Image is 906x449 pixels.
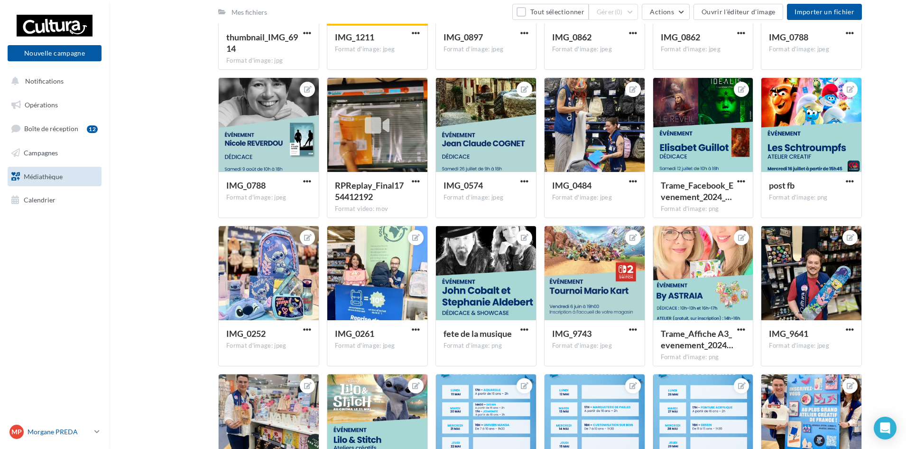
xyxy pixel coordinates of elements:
[650,8,674,16] span: Actions
[6,71,100,91] button: Notifications
[444,45,528,54] div: Format d'image: jpeg
[25,77,64,85] span: Notifications
[444,32,483,42] span: IMG_0897
[444,180,483,191] span: IMG_0574
[335,342,420,350] div: Format d'image: jpeg
[6,190,103,210] a: Calendrier
[661,32,700,42] span: IMG_0862
[552,180,592,191] span: IMG_0484
[769,180,795,191] span: post fb
[87,125,98,133] div: 12
[335,180,404,202] span: RPReplay_Final1754412192
[226,193,311,202] div: Format d'image: jpeg
[28,427,91,437] p: Morgane PREDA
[661,180,733,202] span: Trame_Facebook_Evenement_2024_Digitaleo
[552,45,637,54] div: Format d'image: jpeg
[787,4,862,20] button: Importer un fichier
[661,353,746,362] div: Format d'image: png
[8,45,102,61] button: Nouvelle campagne
[512,4,588,20] button: Tout sélectionner
[226,180,266,191] span: IMG_0788
[6,95,103,115] a: Opérations
[24,196,55,204] span: Calendrier
[25,101,58,109] span: Opérations
[552,328,592,339] span: IMG_9743
[444,193,528,202] div: Format d'image: jpeg
[552,193,637,202] div: Format d'image: jpeg
[552,342,637,350] div: Format d'image: jpeg
[8,423,102,441] a: MP Morgane PREDA
[661,205,746,213] div: Format d'image: png
[6,143,103,163] a: Campagnes
[769,45,854,54] div: Format d'image: jpeg
[6,167,103,187] a: Médiathèque
[226,342,311,350] div: Format d'image: jpeg
[231,8,267,17] div: Mes fichiers
[661,45,746,54] div: Format d'image: jpeg
[24,172,63,180] span: Médiathèque
[769,193,854,202] div: Format d'image: png
[795,8,854,16] span: Importer un fichier
[335,32,374,42] span: IMG_1211
[642,4,689,20] button: Actions
[335,45,420,54] div: Format d'image: jpeg
[444,328,512,339] span: fete de la musique
[6,118,103,139] a: Boîte de réception12
[874,417,897,439] div: Open Intercom Messenger
[226,57,311,65] div: Format d'image: jpg
[24,149,58,157] span: Campagnes
[552,32,592,42] span: IMG_0862
[615,8,623,16] span: (0)
[335,205,420,213] div: Format video: mov
[11,427,22,437] span: MP
[589,4,638,20] button: Gérer(0)
[335,328,374,339] span: IMG_0261
[661,328,733,350] span: Trame_Affiche A3_evenement_2024 - Copie
[769,342,854,350] div: Format d'image: jpeg
[24,124,78,133] span: Boîte de réception
[693,4,783,20] button: Ouvrir l'éditeur d'image
[769,32,808,42] span: IMG_0788
[226,328,266,339] span: IMG_0252
[769,328,808,339] span: IMG_9641
[226,32,298,54] span: thumbnail_IMG_6914
[444,342,528,350] div: Format d'image: png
